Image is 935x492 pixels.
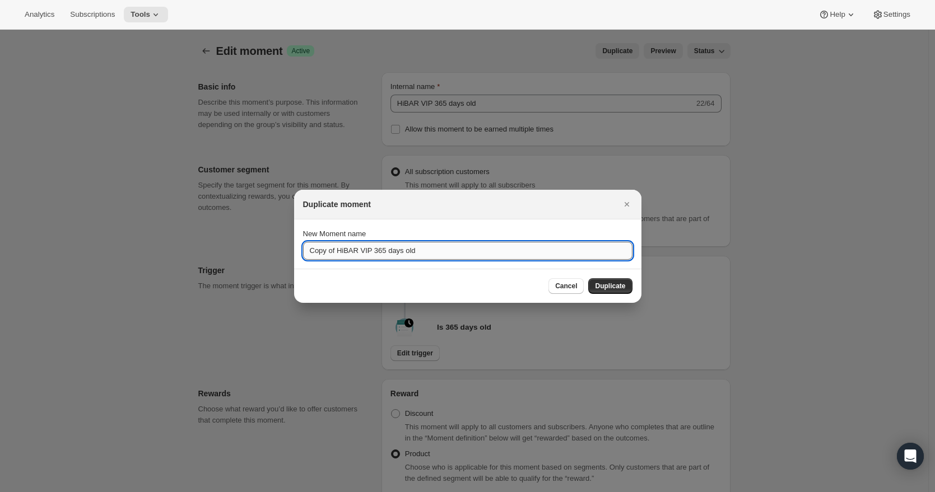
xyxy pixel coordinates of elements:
[25,10,54,19] span: Analytics
[595,282,625,290] span: Duplicate
[588,278,632,294] button: Duplicate
[897,443,924,470] div: Open Intercom Messenger
[883,10,910,19] span: Settings
[619,196,635,212] button: Close
[303,229,366,238] span: New Moment name
[131,10,150,19] span: Tools
[812,7,863,22] button: Help
[124,7,168,22] button: Tools
[63,7,122,22] button: Subscriptions
[303,199,371,210] h2: Duplicate moment
[866,7,917,22] button: Settings
[555,282,577,290] span: Cancel
[70,10,115,19] span: Subscriptions
[548,278,584,294] button: Cancel
[18,7,61,22] button: Analytics
[830,10,845,19] span: Help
